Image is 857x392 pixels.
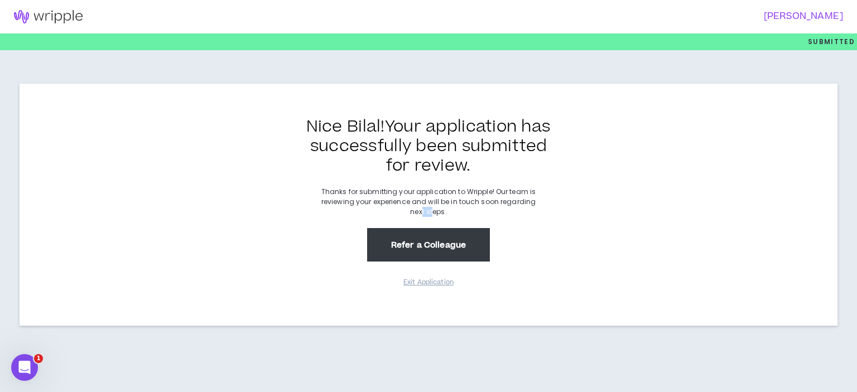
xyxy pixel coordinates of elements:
button: Refer a Colleague [367,228,490,262]
h3: Nice Bilal ! Your application has successfully been submitted for review. [303,117,554,176]
span: 1 [34,354,43,363]
h3: [PERSON_NAME] [422,11,844,22]
p: Submitted [808,33,855,50]
p: Thanks for submitting your application to Wripple! Our team is reviewing your experience and will... [317,187,540,217]
iframe: Intercom live chat [11,354,38,381]
button: Exit Application [401,273,456,292]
